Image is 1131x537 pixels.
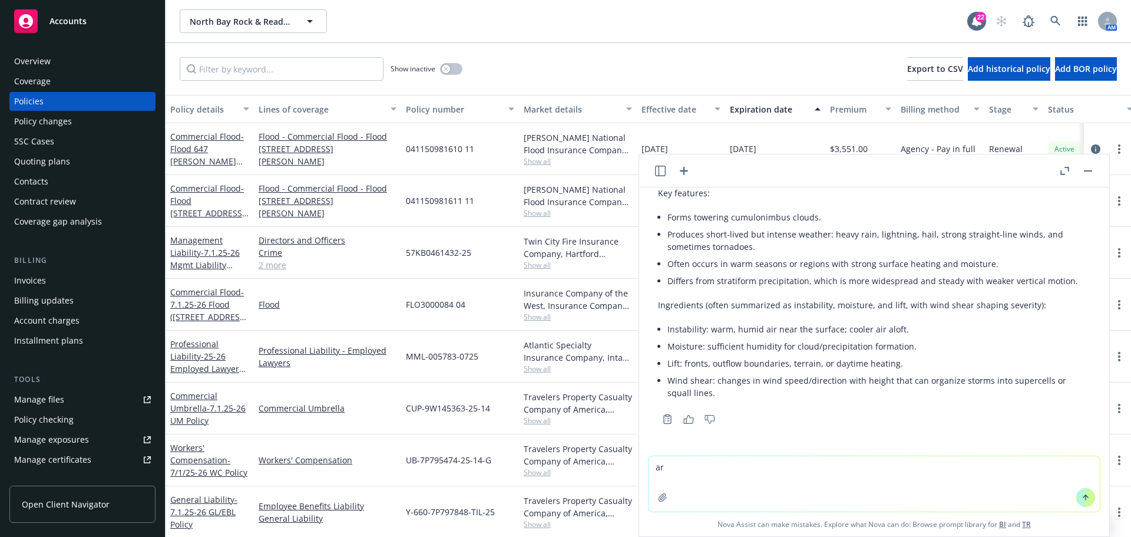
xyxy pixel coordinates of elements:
div: Travelers Property Casualty Company of America, Travelers Insurance [524,495,632,519]
button: Export to CSV [907,57,963,81]
span: - 7.1.25-26 UM Policy [170,403,246,426]
span: - 7.1.25-26 GL/EBL Policy [170,494,237,530]
li: Wind shear: changes in wind speed/direction with height that can organize storms into supercells ... [667,372,1090,401]
span: - 25-26 Employed Lawyers E&O [170,351,246,387]
p: Ingredients (often summarized as instability, moisture, and lift, with wind shear shaping severity): [658,299,1090,311]
button: North Bay Rock & Ready-Mix, Inc. [180,9,327,33]
a: Manage files [9,390,156,409]
span: Y-660-7P797848-TIL-25 [406,506,495,518]
a: Invoices [9,271,156,290]
a: Commercial Flood [170,183,245,231]
a: Coverage [9,72,156,91]
div: Quoting plans [14,152,70,171]
span: Show all [524,260,632,270]
a: Commercial Umbrella [170,390,246,426]
span: 041150981610 11 [406,143,474,155]
div: Billing [9,255,156,266]
span: UB-7P795474-25-14-G [406,454,491,466]
span: Accounts [49,17,87,26]
a: Contract review [9,192,156,211]
div: Overview [14,52,51,71]
a: General Liability [259,512,396,525]
button: Add historical policy [968,57,1050,81]
span: Show all [524,208,632,218]
div: SSC Cases [14,132,54,151]
div: Account charges [14,311,80,330]
a: SSC Cases [9,132,156,151]
a: Installment plans [9,331,156,350]
svg: Copy to clipboard [662,414,673,424]
button: Thumbs down [700,411,719,427]
a: Flood - Commercial Flood - Flood [STREET_ADDRESS][PERSON_NAME] [259,130,396,167]
a: Accounts [9,5,156,38]
span: MML-005783-0725 [406,350,478,363]
div: Contract review [14,192,76,211]
span: Agency - Pay in full [901,143,975,155]
a: Management Liability [170,235,246,283]
div: Twin City Fire Insurance Company, Hartford Insurance Group [524,235,632,260]
div: Market details [524,103,619,116]
input: Filter by keyword... [180,57,383,81]
span: - 7.1.25-26 Mgmt Liability (D&O/ELP/FID/CRM) [170,247,246,283]
button: Expiration date [725,95,825,123]
span: FLO3000084 04 [406,298,465,311]
div: [PERSON_NAME] National Flood Insurance Company, [PERSON_NAME] Flood [524,183,632,208]
a: more [1112,505,1126,519]
button: Add BOR policy [1055,57,1117,81]
span: Active [1053,144,1076,154]
span: Renewal [989,143,1023,155]
a: Report a Bug [1017,9,1040,33]
a: Coverage gap analysis [9,212,156,231]
a: Policies [9,92,156,111]
span: CUP-9W145363-25-14 [406,402,490,414]
div: Policy details [170,103,236,116]
a: Professional Liability [170,338,243,387]
a: Manage certificates [9,450,156,469]
span: Show all [524,156,632,166]
a: Billing updates [9,291,156,310]
span: Show all [524,467,632,477]
a: Manage exposures [9,430,156,449]
a: more [1112,453,1126,467]
div: Tools [9,374,156,386]
a: Commercial Flood [170,131,244,192]
div: Status [1048,103,1120,116]
a: Professional Liability - Employed Lawyers [259,344,396,369]
span: Add BOR policy [1055,63,1117,74]
a: Workers' Compensation [170,442,247,478]
a: Overview [9,52,156,71]
a: Flood [259,298,396,311]
a: Workers' Compensation [259,454,396,466]
div: Coverage [14,72,51,91]
div: 22 [975,12,986,22]
a: Policy changes [9,112,156,131]
span: Show all [524,519,632,529]
button: Premium [825,95,896,123]
span: Add historical policy [968,63,1050,74]
div: Stage [989,103,1026,116]
a: more [1112,350,1126,364]
li: Produces short-lived but intense weather: heavy rain, lightning, hail, strong straight-line winds... [667,226,1090,255]
a: Manage claims [9,470,156,489]
span: Show all [524,364,632,374]
button: Billing method [896,95,984,123]
li: Differs from stratiform precipitation, which is more widespread and steady with weaker vertical m... [667,272,1090,289]
div: Installment plans [14,331,83,350]
a: Start snowing [990,9,1013,33]
div: Coverage gap analysis [14,212,102,231]
button: Policy number [401,95,519,123]
div: Policy changes [14,112,72,131]
button: Policy details [166,95,254,123]
a: Employee Benefits Liability [259,500,396,512]
a: Flood - Commercial Flood - Flood [STREET_ADDRESS][PERSON_NAME] [259,182,396,219]
a: circleInformation [1089,142,1103,156]
span: Show all [524,416,632,426]
div: Manage certificates [14,450,91,469]
a: BI [999,519,1006,529]
li: Instability: warm, humid air near the surface; cooler air aloft. [667,321,1090,338]
li: Lift: fronts, outflow boundaries, terrain, or daytime heating. [667,355,1090,372]
div: Insurance Company of the West, Insurance Company of the West (ICW), Amwins [524,287,632,312]
a: more [1112,298,1126,312]
a: more [1112,142,1126,156]
a: 2 more [259,259,396,271]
